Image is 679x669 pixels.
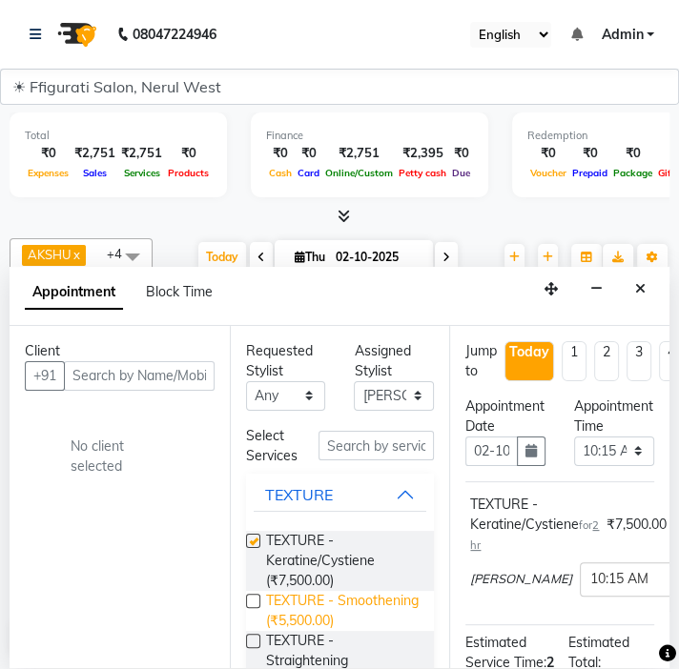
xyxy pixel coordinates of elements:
[574,396,654,436] div: Appointment Time
[396,144,449,163] div: ₹2,395
[319,431,435,460] input: Search by service name
[330,243,425,272] input: 2025-10-02
[449,144,473,163] div: ₹0
[322,144,396,163] div: ₹2,751
[146,283,213,300] span: Block Time
[607,515,667,535] span: ₹7,500.00
[470,495,599,555] div: TEXTURE - Keratine/Cystiene
[322,167,396,179] span: Online/Custom
[354,341,434,381] div: Assigned Stylist
[449,167,473,179] span: Due
[25,167,72,179] span: Expenses
[107,246,136,261] span: +4
[627,274,654,304] button: Close
[71,436,169,476] div: No client selected
[72,144,118,163] div: ₹2,751
[198,242,246,272] span: Today
[64,361,215,391] input: Search by Name/Mobile/Email/Code
[72,247,80,262] a: x
[627,341,651,381] li: 3
[266,128,473,144] div: Finance
[246,341,326,381] div: Requested Stylist
[266,167,295,179] span: Cash
[28,247,72,262] span: AKSHU
[396,167,449,179] span: Petty cash
[594,341,619,381] li: 2
[25,128,212,144] div: Total
[254,477,427,512] button: TEXTURE
[290,250,330,264] span: Thu
[569,167,610,179] span: Prepaid
[266,591,420,631] span: TEXTURE - Smoothening (₹5,500.00)
[601,25,643,45] span: Admin
[509,342,549,362] div: Today
[25,144,72,163] div: ₹0
[465,341,497,381] div: Jump to
[569,144,610,163] div: ₹0
[133,8,216,61] b: 08047224946
[49,8,102,61] img: logo
[470,570,572,589] span: [PERSON_NAME]
[25,361,65,391] button: +91
[80,167,110,179] span: Sales
[118,144,165,163] div: ₹2,751
[465,396,545,436] div: Appointment Date
[232,426,304,466] div: Select Services
[527,167,569,179] span: Voucher
[266,531,420,591] span: TEXTURE - Keratine/Cystiene (₹7,500.00)
[266,144,295,163] div: ₹0
[610,144,655,163] div: ₹0
[25,275,123,310] span: Appointment
[562,341,586,381] li: 1
[465,436,518,466] input: yyyy-mm-dd
[265,483,333,506] div: TEXTURE
[165,144,212,163] div: ₹0
[610,167,655,179] span: Package
[527,144,569,163] div: ₹0
[470,518,599,552] span: 2 hr
[121,167,163,179] span: Services
[25,341,215,361] div: Client
[295,167,322,179] span: Card
[165,167,212,179] span: Products
[295,144,322,163] div: ₹0
[470,518,599,552] small: for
